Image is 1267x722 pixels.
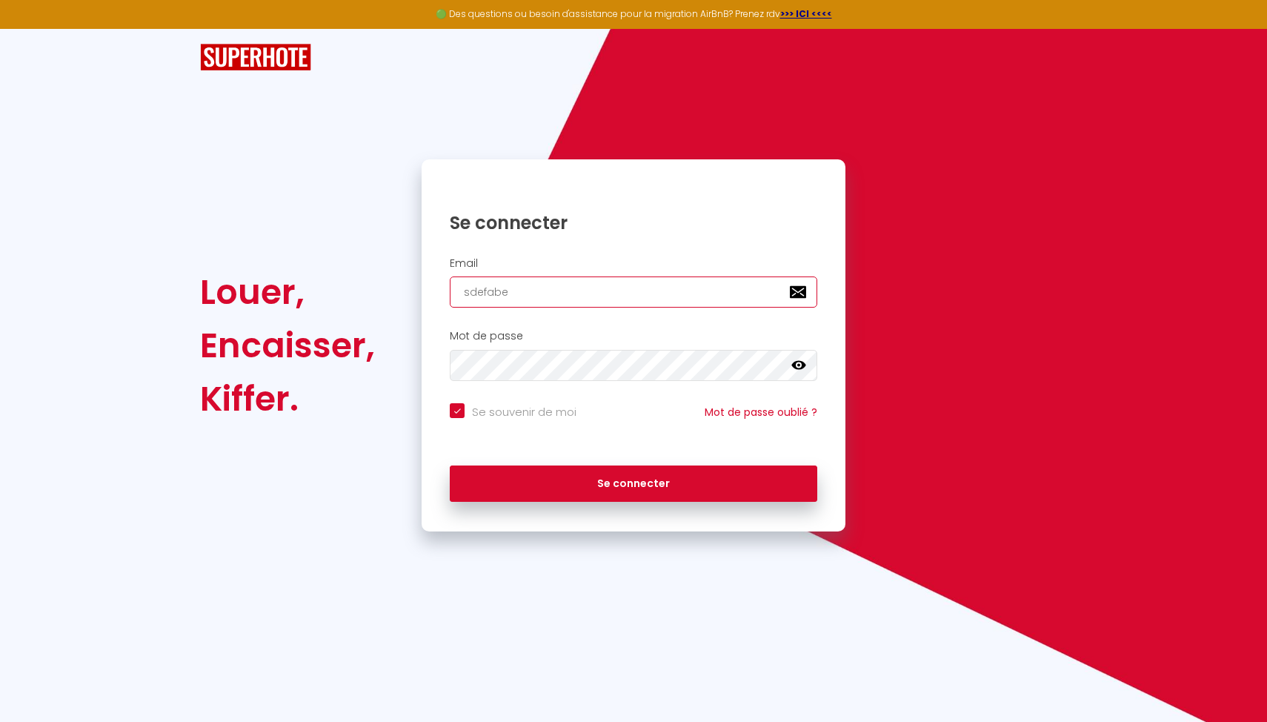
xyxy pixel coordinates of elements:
[200,319,375,372] div: Encaisser,
[200,265,375,319] div: Louer,
[450,330,817,342] h2: Mot de passe
[450,257,817,270] h2: Email
[200,372,375,425] div: Kiffer.
[450,466,817,503] button: Se connecter
[200,44,311,71] img: SuperHote logo
[780,7,832,20] a: >>> ICI <<<<
[705,405,817,420] a: Mot de passe oublié ?
[450,276,817,308] input: Ton Email
[450,211,817,234] h1: Se connecter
